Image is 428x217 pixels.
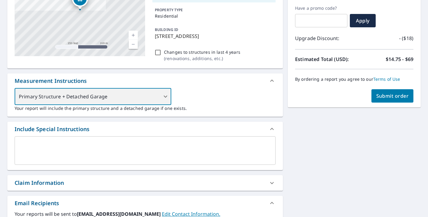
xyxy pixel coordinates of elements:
[164,55,240,62] p: ( renovations, additions, etc. )
[350,14,376,27] button: Apply
[15,77,87,85] div: Measurement Instructions
[129,31,138,40] a: Current Level 17, Zoom In
[15,105,276,111] p: Your report will include the primary structure and a detached garage if one exists.
[155,32,273,40] p: [STREET_ADDRESS]
[295,35,354,42] p: Upgrade Discount:
[155,7,273,13] p: PROPERTY TYPE
[399,35,413,42] p: - ($18)
[7,122,283,136] div: Include Special Instructions
[155,13,273,19] p: Residential
[355,17,371,24] span: Apply
[15,88,171,105] div: Primary Structure + Detached Garage
[373,76,400,82] a: Terms of Use
[155,27,178,32] p: BUILDING ID
[15,179,64,187] div: Claim Information
[15,125,89,133] div: Include Special Instructions
[295,56,354,63] p: Estimated Total (USD):
[15,199,59,207] div: Email Recipients
[164,49,240,55] p: Changes to structures in last 4 years
[295,5,347,11] label: Have a promo code?
[7,196,283,210] div: Email Recipients
[7,73,283,88] div: Measurement Instructions
[7,175,283,191] div: Claim Information
[376,93,409,99] span: Submit order
[295,76,413,82] p: By ordering a report you agree to our
[129,40,138,49] a: Current Level 17, Zoom Out
[386,56,413,63] p: $14.75 - $69
[371,89,414,103] button: Submit order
